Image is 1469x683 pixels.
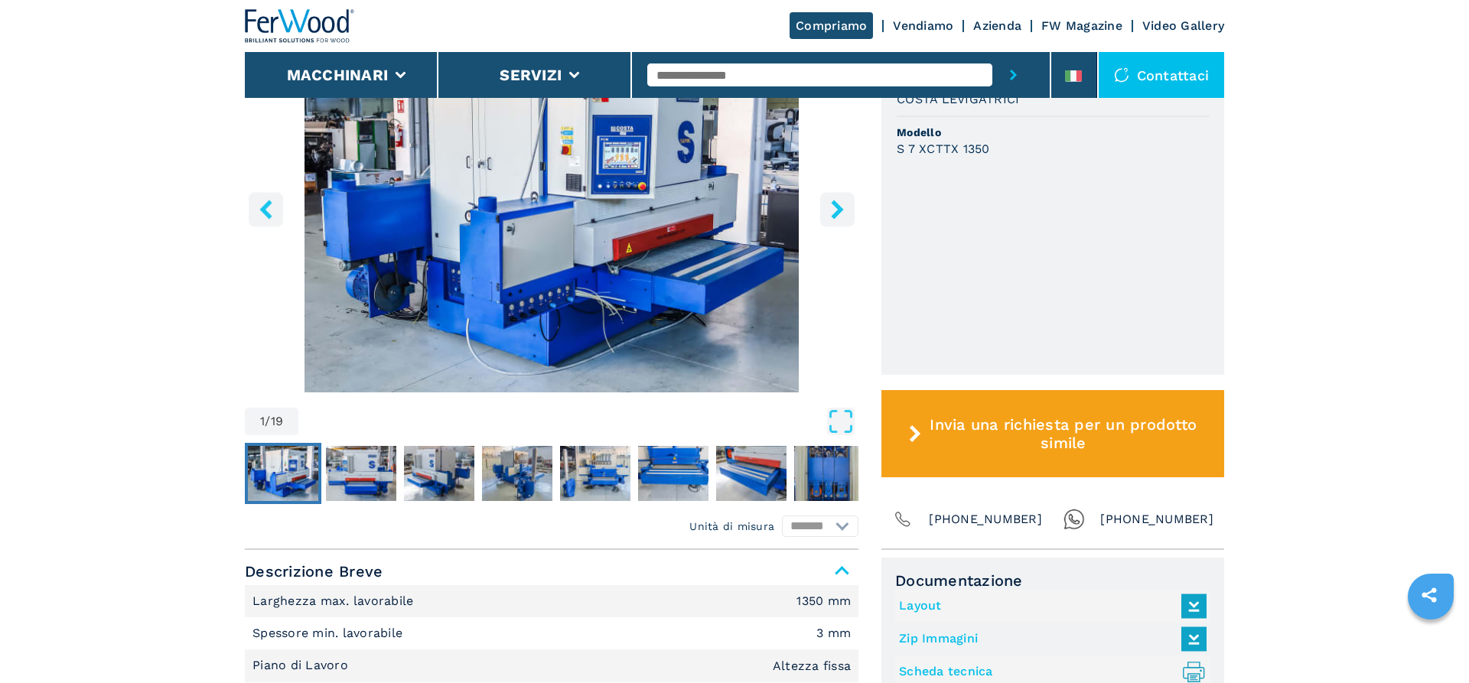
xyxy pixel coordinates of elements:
[899,626,1199,652] a: Zip Immagini
[790,12,873,39] a: Compriamo
[897,140,990,158] h3: S 7 XCTTX 1350
[479,443,555,504] button: Go to Slide 4
[794,446,865,501] img: 2574699973677176ff7ce883b071dda6
[245,443,858,504] nav: Thumbnail Navigation
[249,192,283,226] button: left-button
[245,443,321,504] button: Go to Slide 1
[899,594,1199,619] a: Layout
[287,66,389,84] button: Macchinari
[265,415,270,428] span: /
[326,446,396,501] img: 574f07ce35439eddf31e8170e1fb711f
[1114,67,1129,83] img: Contattaci
[791,443,868,504] button: Go to Slide 8
[638,446,708,501] img: 3fca837b9a70c46164c1f92f52331c68
[1100,509,1213,530] span: [PHONE_NUMBER]
[245,21,858,392] div: Go to Slide 1
[323,443,399,504] button: Go to Slide 2
[881,390,1224,477] button: Invia una richiesta per un prodotto simile
[271,415,284,428] span: 19
[245,9,355,43] img: Ferwood
[796,595,851,607] em: 1350 mm
[713,443,790,504] button: Go to Slide 7
[401,443,477,504] button: Go to Slide 3
[404,446,474,501] img: 9e80955f6e489bbe849560ee5ffac68f
[893,18,953,33] a: Vendiamo
[560,446,630,501] img: 506effb79f1f3da039dcc5df8c96a798
[482,446,552,501] img: 1c42a213cbac100040fbd398b09a809f
[252,657,352,674] p: Piano di Lavoro
[1099,52,1225,98] div: Contattaci
[689,519,774,534] em: Unità di misura
[716,446,787,501] img: 90b7255a8543b656cf89bd89a3dcd7ff
[1410,576,1448,614] a: sharethis
[773,660,851,672] em: Altezza fissa
[892,509,914,530] img: Phone
[260,415,265,428] span: 1
[302,408,855,435] button: Open Fullscreen
[897,90,1019,108] h3: COSTA LEVIGATRICI
[500,66,562,84] button: Servizi
[248,446,318,501] img: 320567c5a4d7b5d7660dd9615e44eb8c
[252,625,406,642] p: Spessore min. lavorabile
[816,627,851,639] em: 3 mm
[635,443,712,504] button: Go to Slide 6
[245,21,858,392] img: Levigatrice Superiore COSTA LEVIGATRICI S 7 XCTTX 1350
[245,558,858,585] span: Descrizione Breve
[557,443,634,504] button: Go to Slide 5
[1041,18,1122,33] a: FW Magazine
[992,52,1034,98] button: submit-button
[1063,509,1085,530] img: Whatsapp
[820,192,855,226] button: right-button
[973,18,1021,33] a: Azienda
[252,593,418,610] p: Larghezza max. lavorabile
[897,125,1209,140] span: Modello
[1404,614,1458,672] iframe: Chat
[1142,18,1224,33] a: Video Gallery
[895,571,1210,590] span: Documentazione
[928,415,1199,452] span: Invia una richiesta per un prodotto simile
[929,509,1042,530] span: [PHONE_NUMBER]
